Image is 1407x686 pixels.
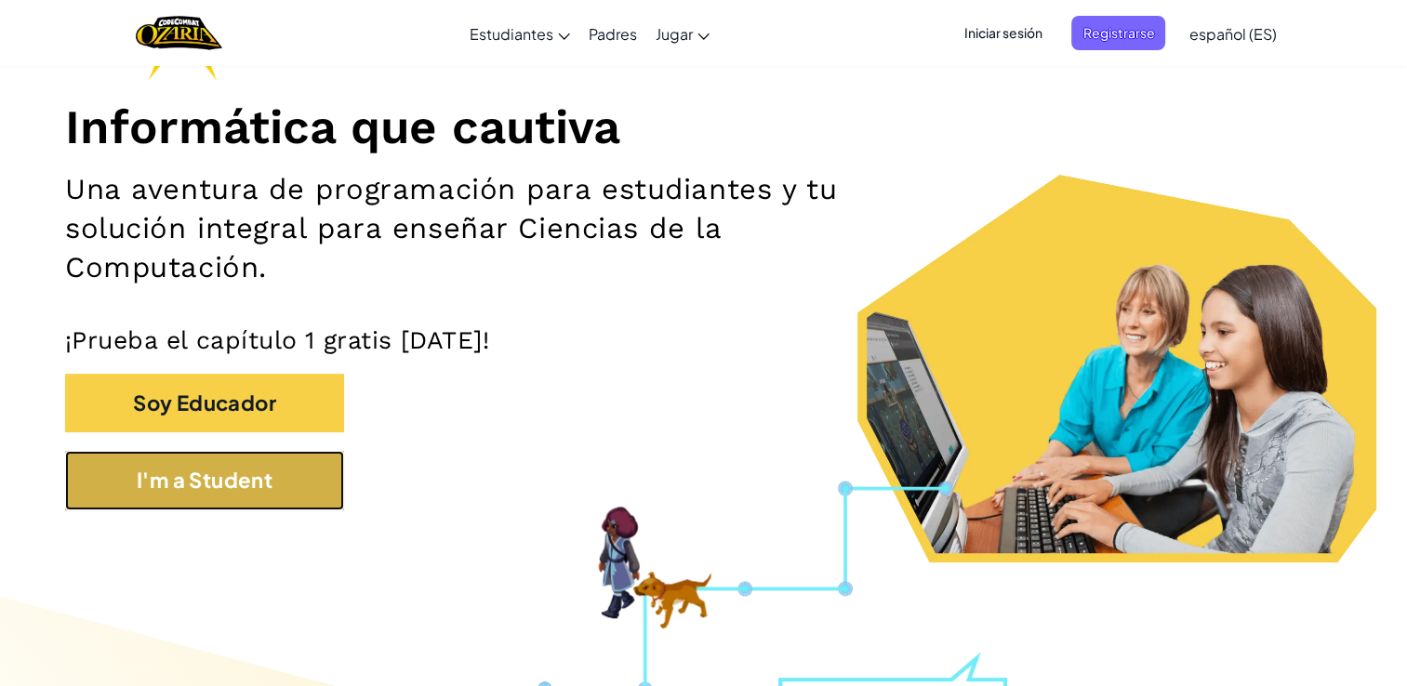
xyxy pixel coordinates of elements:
a: Ozaria by CodeCombat logo [136,14,222,52]
a: Estudiantes [460,8,579,59]
a: Jugar [646,8,719,59]
a: Padres [579,8,646,59]
button: Soy Educador [65,374,344,432]
p: ¡Prueba el capítulo 1 gratis [DATE]! [65,324,1342,355]
span: español (ES) [1188,24,1276,44]
button: I'm a Student [65,451,344,509]
button: Iniciar sesión [952,16,1053,50]
img: Home [136,14,222,52]
h1: Informática que cautiva [65,99,1342,156]
button: Registrarse [1071,16,1165,50]
span: Jugar [656,24,693,44]
h2: Una aventura de programación para estudiantes y tu solución integral para enseñar Ciencias de la ... [65,170,921,287]
span: Estudiantes [470,24,553,44]
a: español (ES) [1179,8,1285,59]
